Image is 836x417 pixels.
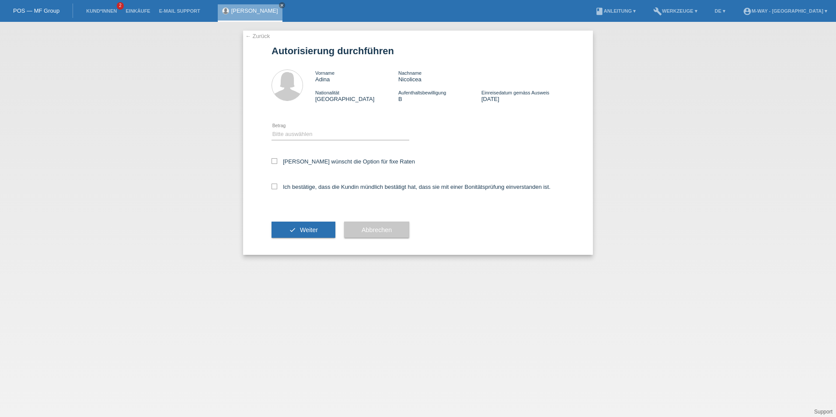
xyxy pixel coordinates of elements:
button: check Weiter [272,222,335,238]
a: Support [814,409,833,415]
span: 2 [117,2,124,10]
i: close [280,3,284,7]
h1: Autorisierung durchführen [272,45,564,56]
a: ← Zurück [245,33,270,39]
div: B [398,89,481,102]
a: POS — MF Group [13,7,59,14]
span: Vorname [315,70,334,76]
label: [PERSON_NAME] wünscht die Option für fixe Raten [272,158,415,165]
a: Einkäufe [121,8,154,14]
span: Einreisedatum gemäss Ausweis [481,90,549,95]
i: account_circle [743,7,752,16]
a: Kund*innen [82,8,121,14]
span: Aufenthaltsbewilligung [398,90,446,95]
a: DE ▾ [711,8,730,14]
a: buildWerkzeuge ▾ [649,8,702,14]
a: account_circlem-way - [GEOGRAPHIC_DATA] ▾ [738,8,832,14]
a: E-Mail Support [155,8,205,14]
span: Weiter [300,226,318,233]
div: Adina [315,69,398,83]
i: book [595,7,604,16]
span: Nachname [398,70,421,76]
i: check [289,226,296,233]
span: Abbrechen [362,226,392,233]
div: Nicolicea [398,69,481,83]
i: build [653,7,662,16]
a: bookAnleitung ▾ [591,8,640,14]
div: [DATE] [481,89,564,102]
div: [GEOGRAPHIC_DATA] [315,89,398,102]
button: Abbrechen [344,222,409,238]
a: close [279,2,285,8]
label: Ich bestätige, dass die Kundin mündlich bestätigt hat, dass sie mit einer Bonitätsprüfung einvers... [272,184,550,190]
span: Nationalität [315,90,339,95]
a: [PERSON_NAME] [231,7,278,14]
